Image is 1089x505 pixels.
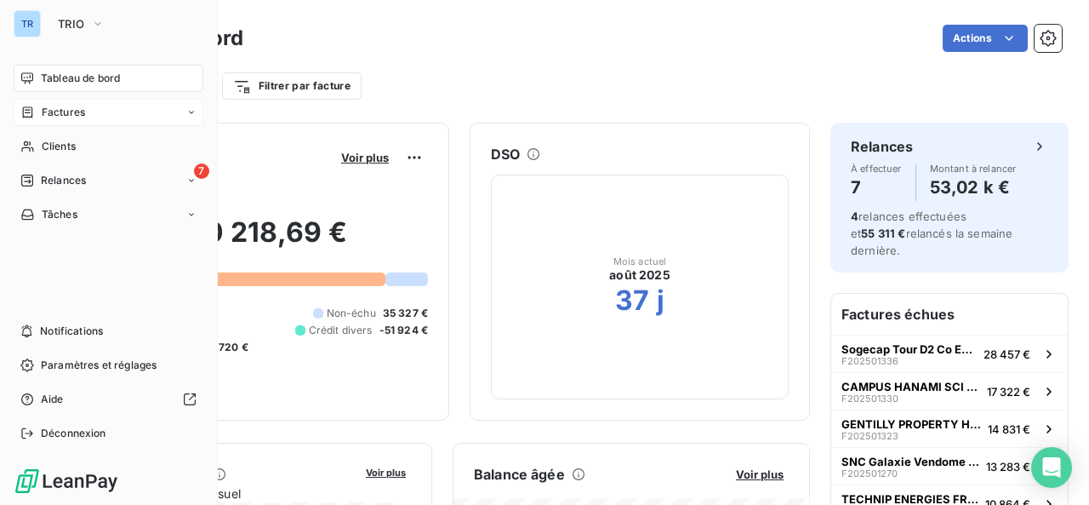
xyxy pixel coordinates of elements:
[96,215,428,267] h2: 170 218,69 €
[14,201,203,228] a: Tâches
[988,422,1030,436] span: 14 831 €
[841,468,898,479] span: F202501270
[14,133,203,160] a: Clients
[361,464,411,479] button: Voir plus
[58,17,84,31] span: TRIO
[14,352,203,379] a: Paramètres et réglages
[41,358,157,373] span: Paramètres et réglages
[214,340,248,355] span: -720 €
[986,460,1030,473] span: 13 283 €
[42,105,85,120] span: Factures
[613,256,667,267] span: Mois actuel
[41,392,64,407] span: Aide
[831,447,1068,485] button: SNC Galaxie Vendome C/O CAIPMF20250127013 283 €
[731,467,789,482] button: Voir plus
[14,10,41,37] div: TR
[851,136,913,157] h6: Relances
[327,306,376,321] span: Non-échu
[42,139,76,154] span: Clients
[14,65,203,92] a: Tableau de bord
[841,342,977,356] span: Sogecap Tour D2 Co Esset
[40,324,103,339] span: Notifications
[841,356,898,366] span: F202501336
[41,173,86,188] span: Relances
[14,167,203,194] a: 7Relances
[851,209,1012,257] span: relances effectuées et relancés la semaine dernière.
[14,468,119,495] img: Logo LeanPay
[474,464,565,485] h6: Balance âgée
[831,410,1068,447] button: GENTILLY PROPERTY HOLDINGS SAS C/O BNPP REPM n°54950F20250132314 831 €
[984,347,1030,361] span: 28 457 €
[657,284,664,318] h2: j
[222,72,362,100] button: Filtrer par facture
[14,386,203,413] a: Aide
[851,164,902,174] span: À effectuer
[615,284,649,318] h2: 37
[841,393,898,404] span: F202501330
[309,323,373,338] span: Crédit divers
[14,99,203,126] a: Factures
[1031,447,1072,488] div: Open Intercom Messenger
[831,294,1068,335] h6: Factures échues
[930,174,1017,201] h4: 53,02 k €
[851,174,902,201] h4: 7
[736,468,784,481] span: Voir plus
[861,227,905,240] span: 55 311 €
[379,323,428,338] span: -51 924 €
[42,207,77,222] span: Tâches
[831,372,1068,410] button: CAMPUS HANAMI SCI HANAMI RUEIL C/O CBRE PMF20250133017 322 €
[609,267,670,284] span: août 2025
[336,150,394,165] button: Voir plus
[383,306,428,321] span: 35 327 €
[943,25,1028,52] button: Actions
[841,417,981,431] span: GENTILLY PROPERTY HOLDINGS SAS C/O BNPP REPM n°54950
[841,380,980,393] span: CAMPUS HANAMI SCI HANAMI RUEIL C/O CBRE PM
[341,151,389,164] span: Voir plus
[366,467,406,479] span: Voir plus
[831,335,1068,372] button: Sogecap Tour D2 Co EssetF20250133628 457 €
[841,431,898,441] span: F202501323
[194,164,209,179] span: 7
[96,485,354,502] span: Chiffre d'affaires mensuel
[41,426,106,441] span: Déconnexion
[841,455,979,468] span: SNC Galaxie Vendome C/O CAIPM
[491,144,520,164] h6: DSO
[41,71,120,86] span: Tableau de bord
[930,164,1017,174] span: Montant à relancer
[987,385,1030,399] span: 17 322 €
[851,209,858,223] span: 4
